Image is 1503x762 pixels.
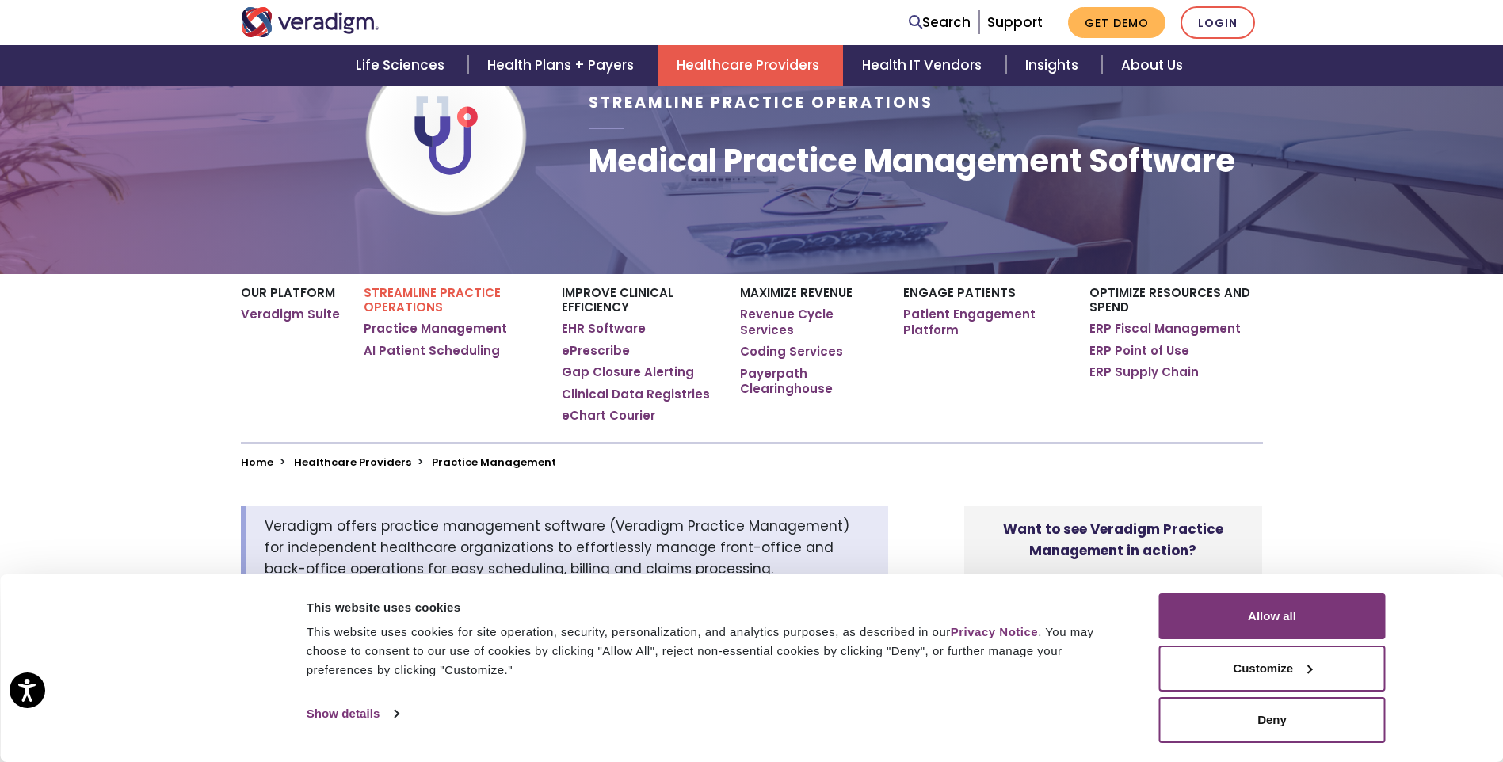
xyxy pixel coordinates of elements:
a: Privacy Notice [951,625,1038,638]
div: This website uses cookies [307,598,1123,617]
a: EHR Software [562,321,646,337]
a: Payerpath Clearinghouse [740,366,879,397]
a: About Us [1102,45,1202,86]
a: Clinical Data Registries [562,387,710,402]
a: Healthcare Providers [294,455,411,470]
span: Streamline Practice Operations [589,92,933,113]
a: ERP Point of Use [1089,343,1189,359]
span: Veradigm offers practice management software (Veradigm Practice Management) for independent healt... [265,516,849,578]
a: ERP Fiscal Management [1089,321,1241,337]
a: AI Patient Scheduling [364,343,500,359]
a: Insights [1006,45,1102,86]
img: Veradigm logo [241,7,380,37]
button: Deny [1159,697,1386,743]
a: Coding Services [740,344,843,360]
a: Health IT Vendors [843,45,1005,86]
a: Login [1181,6,1255,39]
a: Support [987,13,1043,32]
div: This website uses cookies for site operation, security, personalization, and analytics purposes, ... [307,623,1123,680]
a: Revenue Cycle Services [740,307,879,337]
a: Patient Engagement Platform [903,307,1066,337]
a: eChart Courier [562,408,655,424]
a: Practice Management [364,321,507,337]
a: Gap Closure Alerting [562,364,694,380]
a: Show details [307,702,399,726]
iframe: Drift Chat Widget [1199,648,1484,743]
a: ePrescribe [562,343,630,359]
button: Allow all [1159,593,1386,639]
strong: Want to see Veradigm Practice Management in action? [1003,520,1223,560]
a: Healthcare Providers [658,45,843,86]
a: Veradigm Suite [241,307,340,322]
button: Customize [1159,646,1386,692]
a: Home [241,455,273,470]
a: Get Demo [1068,7,1165,38]
a: Health Plans + Payers [468,45,658,86]
a: Search [909,12,971,33]
h1: Medical Practice Management Software [589,142,1235,180]
a: ERP Supply Chain [1089,364,1199,380]
a: Life Sciences [337,45,468,86]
